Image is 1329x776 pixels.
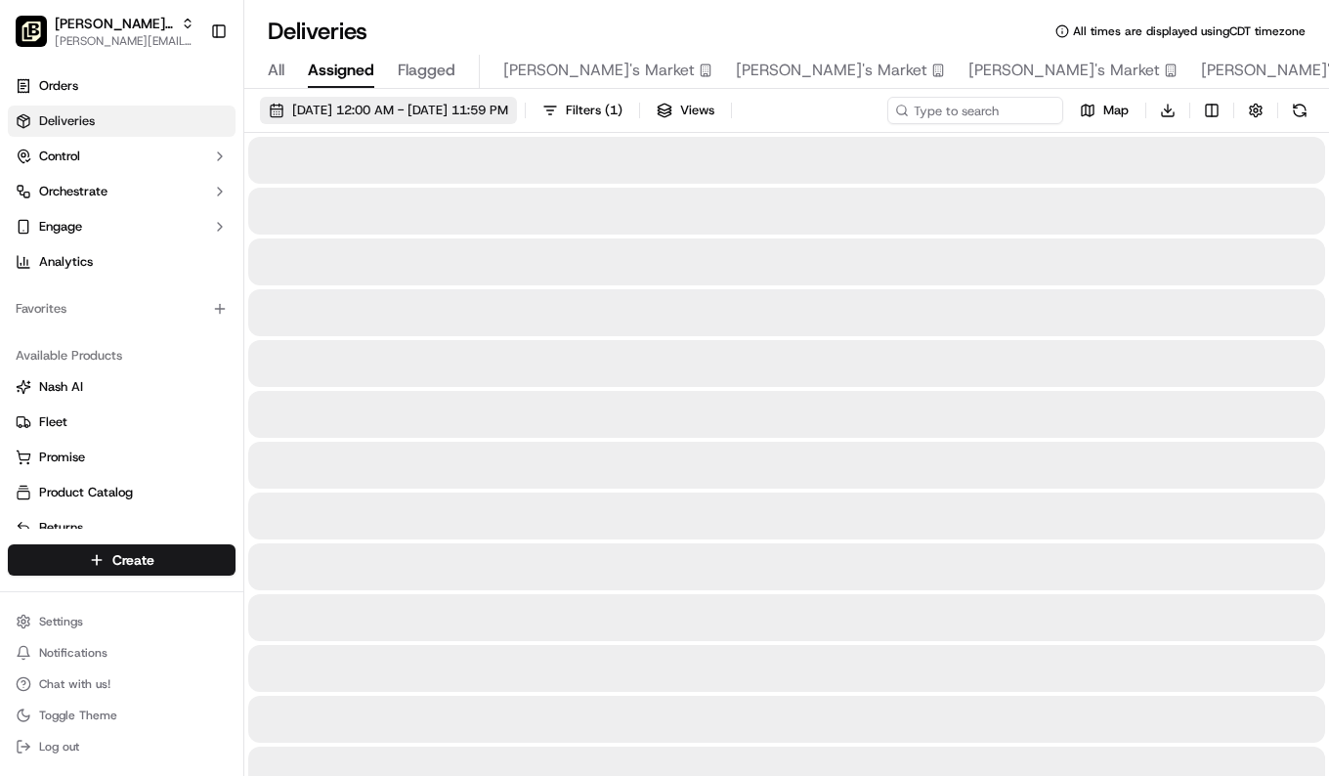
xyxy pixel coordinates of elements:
div: Available Products [8,340,236,371]
span: Views [680,102,714,119]
button: Map [1071,97,1137,124]
a: Fleet [16,413,228,431]
span: Filters [566,102,622,119]
div: Favorites [8,293,236,324]
a: Deliveries [8,106,236,137]
span: Create [112,550,154,570]
button: [PERSON_NAME][EMAIL_ADDRESS][PERSON_NAME][DOMAIN_NAME] [55,33,194,49]
button: Log out [8,733,236,760]
button: Views [648,97,723,124]
span: Returns [39,519,83,537]
a: Orders [8,70,236,102]
img: Pei Wei Parent Org [16,16,47,47]
span: Toggle Theme [39,708,117,723]
a: Product Catalog [16,484,228,501]
button: Orchestrate [8,176,236,207]
button: Settings [8,608,236,635]
span: Engage [39,218,82,236]
span: Log out [39,739,79,754]
button: Promise [8,442,236,473]
button: [DATE] 12:00 AM - [DATE] 11:59 PM [260,97,517,124]
h1: Deliveries [268,16,367,47]
span: [PERSON_NAME]'s Market [503,59,695,82]
button: Product Catalog [8,477,236,508]
span: Assigned [308,59,374,82]
span: Promise [39,449,85,466]
a: Analytics [8,246,236,278]
button: Nash AI [8,371,236,403]
a: Returns [16,519,228,537]
span: Nash AI [39,378,83,396]
span: Settings [39,614,83,629]
button: Chat with us! [8,670,236,698]
span: Flagged [398,59,455,82]
span: All times are displayed using CDT timezone [1073,23,1306,39]
button: Notifications [8,639,236,667]
span: Fleet [39,413,67,431]
span: Analytics [39,253,93,271]
span: Deliveries [39,112,95,130]
span: Orchestrate [39,183,107,200]
span: Orders [39,77,78,95]
button: Toggle Theme [8,702,236,729]
span: All [268,59,284,82]
span: [DATE] 12:00 AM - [DATE] 11:59 PM [292,102,508,119]
a: Promise [16,449,228,466]
span: Map [1103,102,1129,119]
span: Control [39,148,80,165]
span: Chat with us! [39,676,110,692]
span: ( 1 ) [605,102,622,119]
button: Filters(1) [534,97,631,124]
button: Control [8,141,236,172]
button: Fleet [8,407,236,438]
span: Notifications [39,645,107,661]
span: Product Catalog [39,484,133,501]
span: [PERSON_NAME]'s Market [968,59,1160,82]
button: Engage [8,211,236,242]
input: Type to search [887,97,1063,124]
a: Nash AI [16,378,228,396]
button: Returns [8,512,236,543]
button: Refresh [1286,97,1313,124]
button: [PERSON_NAME] Parent Org [55,14,173,33]
button: Create [8,544,236,576]
span: [PERSON_NAME]'s Market [736,59,927,82]
button: Pei Wei Parent Org[PERSON_NAME] Parent Org[PERSON_NAME][EMAIL_ADDRESS][PERSON_NAME][DOMAIN_NAME] [8,8,202,55]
